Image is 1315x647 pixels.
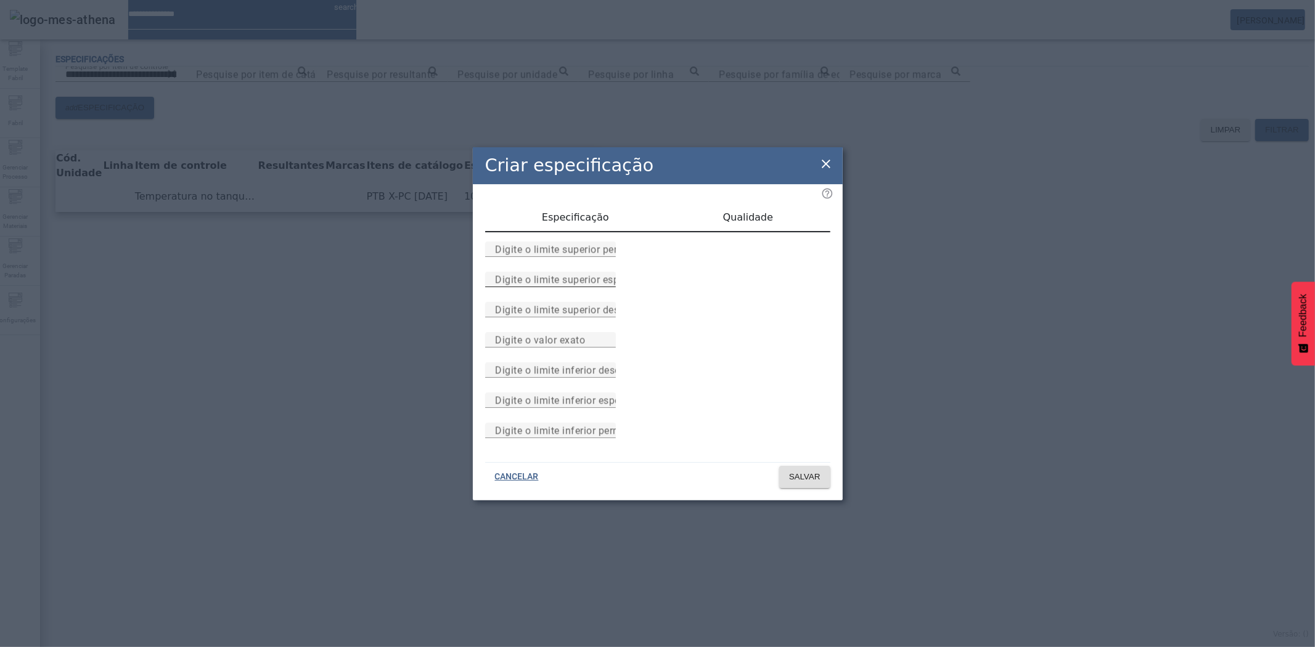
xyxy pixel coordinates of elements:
mat-label: Digite o limite inferior desejado [495,364,641,376]
mat-label: Digite o limite superior desejado [495,304,645,315]
mat-label: Digite o limite inferior permitido [495,425,642,436]
button: SALVAR [779,466,830,488]
button: CANCELAR [485,466,549,488]
mat-label: Digite o limite superior especificado [495,274,662,285]
h2: Criar especificação [485,152,654,179]
span: Feedback [1298,294,1309,337]
mat-label: Digite o limite inferior especificado [495,394,658,406]
button: Feedback - Mostrar pesquisa [1292,282,1315,365]
span: Especificação [542,213,609,222]
mat-label: Digite o valor exato [495,334,585,346]
span: CANCELAR [495,471,539,483]
span: SALVAR [789,471,821,483]
mat-label: Digite o limite superior permitido [495,243,647,255]
span: Qualidade [723,213,773,222]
